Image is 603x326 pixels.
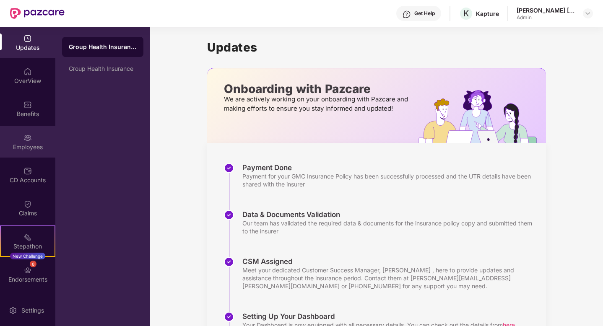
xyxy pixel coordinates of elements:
[224,257,234,267] img: svg+xml;base64,PHN2ZyBpZD0iU3RlcC1Eb25lLTMyeDMyIiB4bWxucz0iaHR0cDovL3d3dy53My5vcmcvMjAwMC9zdmciIH...
[242,312,515,321] div: Setting Up Your Dashboard
[224,312,234,322] img: svg+xml;base64,PHN2ZyBpZD0iU3RlcC1Eb25lLTMyeDMyIiB4bWxucz0iaHR0cDovL3d3dy53My5vcmcvMjAwMC9zdmciIH...
[23,34,32,43] img: svg+xml;base64,PHN2ZyBpZD0iVXBkYXRlZCIgeG1sbnM9Imh0dHA6Ly93d3cudzMub3JnLzIwMDAvc3ZnIiB3aWR0aD0iMj...
[23,134,32,142] img: svg+xml;base64,PHN2ZyBpZD0iRW1wbG95ZWVzIiB4bWxucz0iaHR0cDovL3d3dy53My5vcmcvMjAwMC9zdmciIHdpZHRoPS...
[224,85,411,93] p: Onboarding with Pazcare
[242,219,538,235] div: Our team has validated the required data & documents for the insurance policy copy and submitted ...
[224,163,234,173] img: svg+xml;base64,PHN2ZyBpZD0iU3RlcC1Eb25lLTMyeDMyIiB4bWxucz0iaHR0cDovL3d3dy53My5vcmcvMjAwMC9zdmciIH...
[585,10,591,17] img: svg+xml;base64,PHN2ZyBpZD0iRHJvcGRvd24tMzJ4MzIiIHhtbG5zPSJodHRwOi8vd3d3LnczLm9yZy8yMDAwL3N2ZyIgd2...
[242,210,538,219] div: Data & Documents Validation
[23,101,32,109] img: svg+xml;base64,PHN2ZyBpZD0iQmVuZWZpdHMiIHhtbG5zPSJodHRwOi8vd3d3LnczLm9yZy8yMDAwL3N2ZyIgd2lkdGg9Ij...
[242,257,538,266] div: CSM Assigned
[19,306,47,315] div: Settings
[69,65,137,72] div: Group Health Insurance
[23,167,32,175] img: svg+xml;base64,PHN2ZyBpZD0iQ0RfQWNjb3VudHMiIGRhdGEtbmFtZT0iQ0QgQWNjb3VudHMiIHhtbG5zPSJodHRwOi8vd3...
[517,6,575,14] div: [PERSON_NAME] [PERSON_NAME]
[207,40,546,54] h1: Updates
[10,8,65,19] img: New Pazcare Logo
[23,67,32,76] img: svg+xml;base64,PHN2ZyBpZD0iSG9tZSIgeG1sbnM9Imh0dHA6Ly93d3cudzMub3JnLzIwMDAvc3ZnIiB3aWR0aD0iMjAiIG...
[463,8,469,18] span: K
[23,200,32,208] img: svg+xml;base64,PHN2ZyBpZD0iQ2xhaW0iIHhtbG5zPSJodHRwOi8vd3d3LnczLm9yZy8yMDAwL3N2ZyIgd2lkdGg9IjIwIi...
[242,266,538,290] div: Meet your dedicated Customer Success Manager, [PERSON_NAME] , here to provide updates and assista...
[69,43,137,51] div: Group Health Insurance
[224,95,411,113] p: We are actively working on your onboarding with Pazcare and making efforts to ensure you stay inf...
[23,233,32,241] img: svg+xml;base64,PHN2ZyB4bWxucz0iaHR0cDovL3d3dy53My5vcmcvMjAwMC9zdmciIHdpZHRoPSIyMSIgaGVpZ2h0PSIyMC...
[30,261,36,267] div: 6
[418,90,546,143] img: hrOnboarding
[517,14,575,21] div: Admin
[23,266,32,274] img: svg+xml;base64,PHN2ZyBpZD0iRW5kb3JzZW1lbnRzIiB4bWxucz0iaHR0cDovL3d3dy53My5vcmcvMjAwMC9zdmciIHdpZH...
[1,242,55,251] div: Stepathon
[9,306,17,315] img: svg+xml;base64,PHN2ZyBpZD0iU2V0dGluZy0yMHgyMCIgeG1sbnM9Imh0dHA6Ly93d3cudzMub3JnLzIwMDAvc3ZnIiB3aW...
[242,163,538,172] div: Payment Done
[414,10,435,17] div: Get Help
[224,210,234,220] img: svg+xml;base64,PHN2ZyBpZD0iU3RlcC1Eb25lLTMyeDMyIiB4bWxucz0iaHR0cDovL3d3dy53My5vcmcvMjAwMC9zdmciIH...
[10,253,45,259] div: New Challenge
[476,10,499,18] div: Kapture
[242,172,538,188] div: Payment for your GMC Insurance Policy has been successfully processed and the UTR details have be...
[403,10,411,18] img: svg+xml;base64,PHN2ZyBpZD0iSGVscC0zMngzMiIgeG1sbnM9Imh0dHA6Ly93d3cudzMub3JnLzIwMDAvc3ZnIiB3aWR0aD...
